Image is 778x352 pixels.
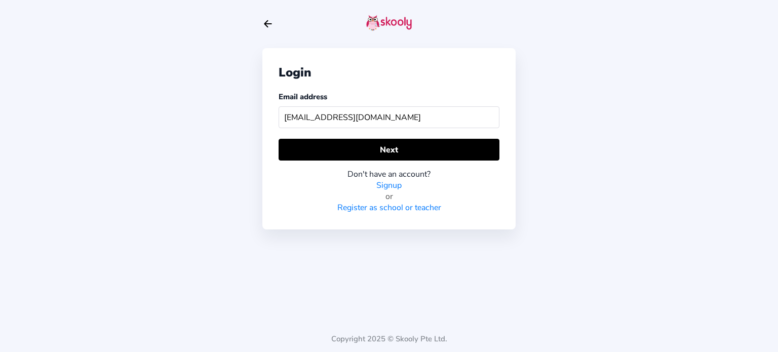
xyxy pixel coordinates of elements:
a: Register as school or teacher [337,202,441,213]
img: skooly-logo.png [366,15,412,31]
div: or [279,191,499,202]
button: Next [279,139,499,161]
div: Login [279,64,499,81]
div: Don't have an account? [279,169,499,180]
label: Email address [279,92,327,102]
button: arrow back outline [262,18,274,29]
a: Signup [376,180,402,191]
input: Your email address [279,106,499,128]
